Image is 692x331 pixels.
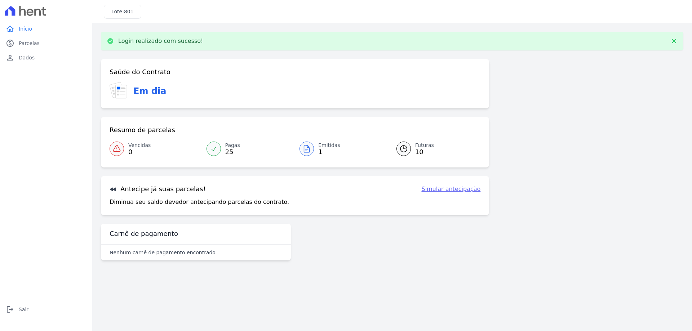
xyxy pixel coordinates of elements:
[225,142,240,149] span: Pagas
[111,8,134,15] h3: Lote:
[295,139,388,159] a: Emitidas 1
[19,25,32,32] span: Início
[225,149,240,155] span: 25
[421,185,480,193] a: Simular antecipação
[6,39,14,48] i: paid
[110,139,202,159] a: Vencidas 0
[415,142,434,149] span: Futuras
[3,22,89,36] a: homeInício
[118,37,203,45] p: Login realizado com sucesso!
[110,126,175,134] h3: Resumo de parcelas
[128,142,151,149] span: Vencidas
[110,185,206,193] h3: Antecipe já suas parcelas!
[6,24,14,33] i: home
[388,139,481,159] a: Futuras 10
[202,139,295,159] a: Pagas 25
[318,149,340,155] span: 1
[124,9,134,14] span: 801
[110,198,289,206] p: Diminua seu saldo devedor antecipando parcelas do contrato.
[19,54,35,61] span: Dados
[6,53,14,62] i: person
[110,229,178,238] h3: Carnê de pagamento
[3,302,89,317] a: logoutSair
[415,149,434,155] span: 10
[3,50,89,65] a: personDados
[128,149,151,155] span: 0
[19,306,28,313] span: Sair
[19,40,40,47] span: Parcelas
[6,305,14,314] i: logout
[318,142,340,149] span: Emitidas
[3,36,89,50] a: paidParcelas
[110,68,170,76] h3: Saúde do Contrato
[110,249,216,256] p: Nenhum carnê de pagamento encontrado
[133,85,166,98] h3: Em dia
